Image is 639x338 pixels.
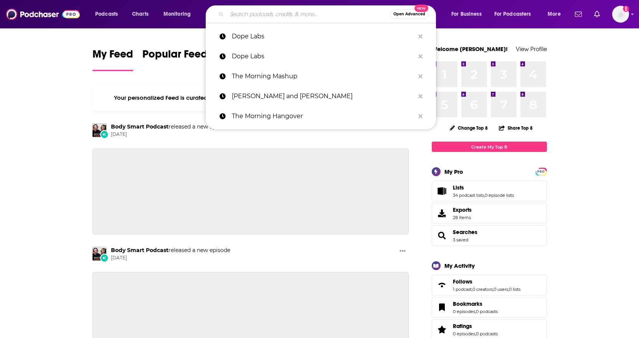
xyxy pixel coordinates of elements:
span: More [548,9,561,20]
span: , [484,193,485,198]
span: Lists [432,181,547,201]
a: [PERSON_NAME] and [PERSON_NAME] [206,86,436,106]
span: Follows [432,275,547,295]
p: Dope Labs [232,46,414,66]
a: The Morning Hangover [206,106,436,126]
a: 0 users [494,287,508,292]
span: Logged in as AtriaBooks [612,6,629,23]
a: Ratings [434,324,450,335]
span: Charts [132,9,149,20]
a: Searches [434,230,450,241]
a: Exports [432,203,547,224]
div: Search podcasts, credits, & more... [213,5,443,23]
img: Body Smart Podcast [92,247,106,261]
button: Share Top 8 [499,120,533,135]
button: open menu [489,8,542,20]
button: open menu [158,8,201,20]
div: New Episode [100,254,109,262]
span: My Feed [92,48,133,65]
a: 0 podcasts [476,309,498,314]
a: Bookmarks [453,300,498,307]
a: 34 podcast lists [453,193,484,198]
span: Popular Feed [142,48,208,65]
div: My Pro [444,168,463,175]
a: Show notifications dropdown [591,8,603,21]
button: Change Top 8 [445,123,493,133]
span: For Business [451,9,482,20]
a: Dope Labs [206,26,436,46]
a: Follows [434,280,450,290]
a: 0 episodes [453,331,475,336]
a: Body Smart Podcast [111,123,168,130]
span: [DATE] [111,131,230,138]
span: For Podcasters [494,9,531,20]
p: The Morning Hangover [232,106,414,126]
svg: Add a profile image [623,6,629,12]
a: Popular Feed [142,48,208,71]
a: Show notifications dropdown [572,8,585,21]
span: Podcasts [95,9,118,20]
a: Dope Labs [206,46,436,66]
a: Follows [453,278,520,285]
a: 3 saved [453,237,468,242]
p: The Morning Mashup [232,66,414,86]
span: Exports [453,206,472,213]
a: 0 podcasts [476,331,498,336]
a: Bookmarks [434,302,450,313]
button: Show More Button [396,247,409,256]
img: User Profile [612,6,629,23]
a: Create My Top 8 [432,142,547,152]
button: open menu [446,8,491,20]
div: New Episode [100,130,109,138]
p: Dope Labs [232,26,414,46]
img: Body Smart Podcast [92,123,106,137]
button: open menu [90,8,128,20]
span: Exports [434,208,450,219]
a: Charts [127,8,153,20]
a: Lists [434,186,450,196]
span: Open Advanced [393,12,425,16]
a: Lists [453,184,514,191]
div: My Activity [444,262,475,269]
span: PRO [537,169,546,175]
a: Searches [453,229,477,236]
a: 0 episodes [453,309,475,314]
a: 0 creators [472,287,493,292]
a: 0 episode lists [485,193,514,198]
a: Body Smart Podcast [111,247,168,254]
span: 28 items [453,215,472,220]
a: 1 podcast [453,287,472,292]
a: Ratings [453,323,498,330]
span: [DATE] [111,255,230,261]
p: Mikey and Bob [232,86,414,106]
h3: released a new episode [111,123,230,130]
a: Welcome [PERSON_NAME]! [432,45,508,53]
span: Follows [453,278,472,285]
input: Search podcasts, credits, & more... [227,8,390,20]
div: Your personalized Feed is curated based on the Podcasts, Creators, Users, and Lists that you Follow. [92,85,409,111]
h3: released a new episode [111,247,230,254]
a: PRO [537,168,546,174]
span: Ratings [453,323,472,330]
a: My Feed [92,48,133,71]
span: Bookmarks [432,297,547,318]
span: , [475,309,476,314]
button: open menu [542,8,570,20]
span: Lists [453,184,464,191]
a: 0 lists [509,287,520,292]
span: Bookmarks [453,300,482,307]
a: The Morning Mashup [206,66,436,86]
span: Searches [432,225,547,246]
img: Podchaser - Follow, Share and Rate Podcasts [6,7,80,21]
button: Show profile menu [612,6,629,23]
span: , [475,331,476,336]
a: View Profile [516,45,547,53]
span: Monitoring [163,9,191,20]
button: Open AdvancedNew [390,10,429,19]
